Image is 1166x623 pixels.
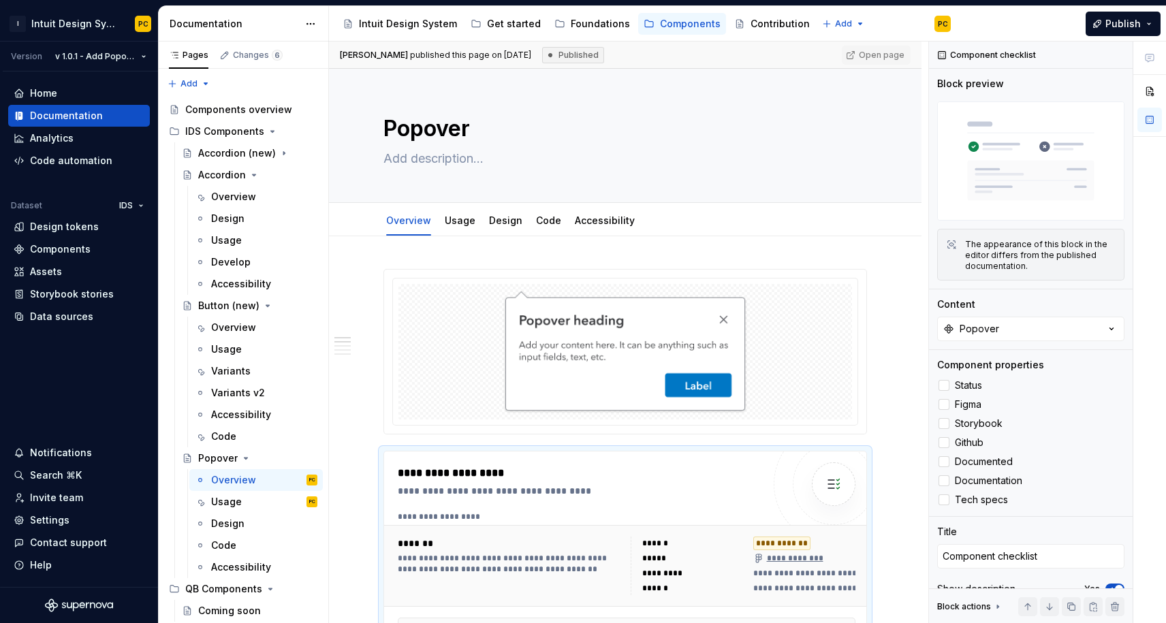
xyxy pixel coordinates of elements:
[45,598,113,612] svg: Supernova Logo
[119,200,133,211] span: IDS
[8,127,150,149] a: Analytics
[818,14,869,33] button: Add
[487,17,541,31] div: Get started
[176,142,323,164] a: Accordion (new)
[189,426,323,447] a: Code
[937,77,1004,91] div: Block preview
[571,17,630,31] div: Foundations
[211,430,236,443] div: Code
[484,206,528,234] div: Design
[211,560,271,574] div: Accessibility
[465,13,546,35] a: Get started
[211,342,242,356] div: Usage
[30,109,103,123] div: Documentation
[189,404,323,426] a: Accessibility
[381,112,864,145] textarea: Popover
[30,265,62,278] div: Assets
[211,190,256,204] div: Overview
[542,47,604,63] div: Published
[211,408,271,421] div: Accessibility
[189,251,323,273] a: Develop
[138,18,148,29] div: PC
[386,214,431,226] a: Overview
[163,578,323,600] div: QB Components
[189,360,323,382] a: Variants
[211,386,265,400] div: Variants v2
[211,495,242,509] div: Usage
[30,310,93,323] div: Data sources
[189,186,323,208] a: Overview
[211,255,251,269] div: Develop
[198,299,259,313] div: Button (new)
[8,238,150,260] a: Components
[30,513,69,527] div: Settings
[11,200,42,211] div: Dataset
[729,13,815,35] a: Contribution
[176,600,323,622] a: Coming soon
[30,491,83,505] div: Invite team
[955,475,1022,486] span: Documentation
[536,214,561,226] a: Code
[309,495,315,509] div: PC
[189,317,323,338] a: Overview
[937,317,1124,341] button: Popover
[189,382,323,404] a: Variants v2
[10,16,26,32] div: I
[211,473,256,487] div: Overview
[8,216,150,238] a: Design tokens
[8,464,150,486] button: Search ⌘K
[55,51,136,62] span: v 1.0.1 - Add Popover
[3,9,155,38] button: IIntuit Design SystemPC
[937,582,1015,596] div: Show description
[163,121,323,142] div: IDS Components
[169,50,208,61] div: Pages
[955,494,1008,505] span: Tech specs
[30,131,74,145] div: Analytics
[8,487,150,509] a: Invite team
[960,322,999,336] div: Popover
[937,358,1044,372] div: Component properties
[575,214,635,226] a: Accessibility
[211,212,245,225] div: Design
[965,239,1116,272] div: The appearance of this block in the editor differs from the published documentation.
[30,536,107,549] div: Contact support
[660,17,721,31] div: Components
[211,277,271,291] div: Accessibility
[211,321,256,334] div: Overview
[30,154,112,167] div: Code automation
[8,150,150,172] a: Code automation
[198,168,246,182] div: Accordion
[30,446,92,460] div: Notifications
[8,509,150,531] a: Settings
[937,544,1124,569] textarea: Component checklist
[955,399,981,410] span: Figma
[359,17,457,31] div: Intuit Design System
[955,418,1003,429] span: Storybook
[189,556,323,578] a: Accessibility
[8,532,150,554] button: Contact support
[8,105,150,127] a: Documentation
[185,125,264,138] div: IDS Components
[337,10,815,37] div: Page tree
[937,298,975,311] div: Content
[176,164,323,186] a: Accordion
[113,196,150,215] button: IDS
[30,86,57,100] div: Home
[163,99,323,121] a: Components overview
[439,206,481,234] div: Usage
[198,146,276,160] div: Accordion (new)
[337,13,462,35] a: Intuit Design System
[340,50,531,61] span: published this page on [DATE]
[189,229,323,251] a: Usage
[30,558,52,572] div: Help
[163,74,215,93] button: Add
[8,442,150,464] button: Notifications
[189,513,323,534] a: Design
[8,554,150,576] button: Help
[955,437,983,448] span: Github
[30,242,91,256] div: Components
[211,539,236,552] div: Code
[189,338,323,360] a: Usage
[8,283,150,305] a: Storybook stories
